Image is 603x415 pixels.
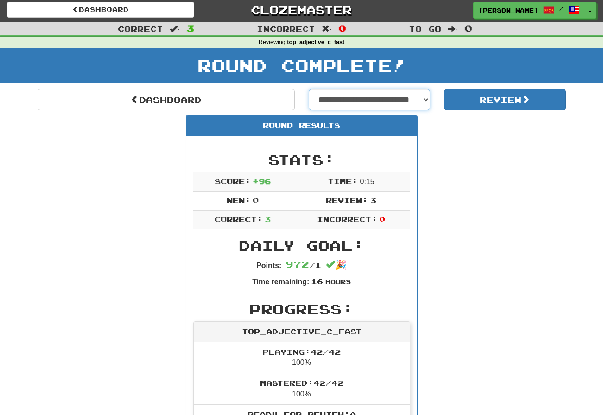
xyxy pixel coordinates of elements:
[286,259,309,270] span: 972
[194,322,410,342] div: top_adjective_c_fast
[256,262,281,269] strong: Points:
[448,25,458,33] span: :
[311,277,323,286] span: 16
[193,301,410,317] h2: Progress:
[257,24,315,33] span: Incorrect
[444,89,566,110] button: Review
[3,56,600,75] h1: Round Complete!
[193,238,410,253] h2: Daily Goal:
[265,215,271,223] span: 3
[252,278,309,286] strong: Time remaining:
[326,196,368,204] span: Review:
[186,23,194,34] span: 3
[473,2,584,19] a: [PERSON_NAME] /
[325,278,351,286] small: Hours
[286,261,321,269] span: / 1
[317,215,377,223] span: Incorrect:
[326,260,347,270] span: 🎉
[262,347,341,356] span: Playing: 42 / 42
[170,25,180,33] span: :
[118,24,163,33] span: Correct
[215,215,263,223] span: Correct:
[186,115,417,136] div: Round Results
[227,196,251,204] span: New:
[194,373,410,405] li: 100%
[338,23,346,34] span: 0
[215,177,251,185] span: Score:
[409,24,441,33] span: To go
[478,6,539,14] span: [PERSON_NAME]
[370,196,376,204] span: 3
[38,89,295,110] a: Dashboard
[559,6,564,12] span: /
[208,2,395,18] a: Clozemaster
[260,378,343,387] span: Mastered: 42 / 42
[287,39,344,45] strong: top_adjective_c_fast
[193,152,410,167] h2: Stats:
[322,25,332,33] span: :
[7,2,194,18] a: Dashboard
[464,23,472,34] span: 0
[253,196,259,204] span: 0
[379,215,385,223] span: 0
[360,178,374,185] span: 0 : 15
[194,342,410,374] li: 100%
[253,177,271,185] span: + 96
[328,177,358,185] span: Time:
